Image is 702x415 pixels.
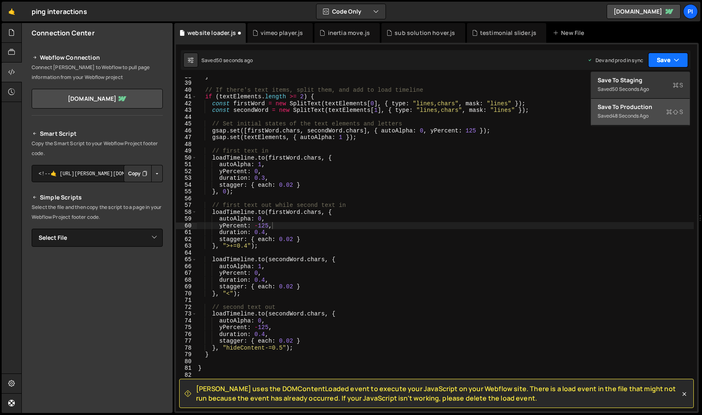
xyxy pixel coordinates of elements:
[176,202,197,209] div: 57
[2,2,22,21] a: 🤙
[187,29,236,37] div: website loader.js
[32,89,163,109] a: [DOMAIN_NAME]
[124,165,152,182] button: Copy
[666,108,683,116] span: S
[216,57,253,64] div: 50 seconds ago
[32,7,87,16] div: ping interactions
[176,209,197,216] div: 58
[176,87,197,94] div: 40
[176,80,197,87] div: 39
[32,165,163,182] textarea: <!--🤙 [URL][PERSON_NAME][DOMAIN_NAME]> <script>document.addEventListener("DOMContentLoaded", func...
[176,399,197,406] div: 86
[176,297,197,304] div: 71
[176,378,197,385] div: 83
[176,141,197,148] div: 48
[176,358,197,365] div: 80
[176,283,197,290] div: 69
[176,385,197,392] div: 84
[598,84,683,94] div: Saved
[176,121,197,128] div: 45
[32,53,163,63] h2: Webflow Connection
[587,57,643,64] div: Dev and prod in sync
[176,290,197,297] div: 70
[395,29,455,37] div: sub solution hover.js
[32,340,164,414] iframe: YouTube video player
[612,112,649,119] div: 48 seconds ago
[480,29,536,37] div: testimonial slider.js
[176,223,197,230] div: 60
[176,372,197,379] div: 82
[176,243,197,250] div: 63
[176,155,197,162] div: 50
[261,29,303,37] div: vimeo player.js
[124,165,163,182] div: Button group with nested dropdown
[598,103,683,111] div: Save to Production
[176,182,197,189] div: 54
[607,4,681,19] a: [DOMAIN_NAME]
[612,86,649,93] div: 50 seconds ago
[316,4,386,19] button: Code Only
[598,111,683,121] div: Saved
[176,256,197,263] div: 65
[176,331,197,338] div: 76
[32,28,95,37] h2: Connection Center
[176,107,197,114] div: 43
[683,4,698,19] a: pi
[176,128,197,134] div: 46
[176,345,197,352] div: 78
[673,81,683,89] span: S
[32,260,164,334] iframe: YouTube video player
[176,100,197,107] div: 42
[176,263,197,270] div: 66
[176,338,197,345] div: 77
[176,93,197,100] div: 41
[176,161,197,168] div: 51
[176,148,197,155] div: 49
[176,270,197,277] div: 67
[176,311,197,318] div: 73
[176,134,197,141] div: 47
[591,72,690,99] button: Save to StagingS Saved50 seconds ago
[176,236,197,243] div: 62
[176,277,197,284] div: 68
[32,192,163,202] h2: Simple Scripts
[176,392,197,399] div: 85
[176,365,197,372] div: 81
[176,188,197,195] div: 55
[176,318,197,325] div: 74
[176,195,197,202] div: 56
[32,63,163,82] p: Connect [PERSON_NAME] to Webflow to pull page information from your Webflow project
[176,216,197,223] div: 59
[176,229,197,236] div: 61
[328,29,370,37] div: inertia move.js
[32,129,163,139] h2: Smart Script
[32,139,163,158] p: Copy the Smart Script to your Webflow Project footer code.
[176,175,197,182] div: 53
[176,304,197,311] div: 72
[176,324,197,331] div: 75
[648,53,688,67] button: Save
[553,29,587,37] div: New File
[176,114,197,121] div: 44
[176,351,197,358] div: 79
[598,76,683,84] div: Save to Staging
[32,202,163,222] p: Select the file and then copy the script to a page in your Webflow Project footer code.
[176,168,197,175] div: 52
[176,250,197,257] div: 64
[196,384,680,403] span: [PERSON_NAME] uses the DOMContentLoaded event to execute your JavaScript on your Webflow site. Th...
[591,99,690,125] button: Save to ProductionS Saved48 seconds ago
[201,57,253,64] div: Saved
